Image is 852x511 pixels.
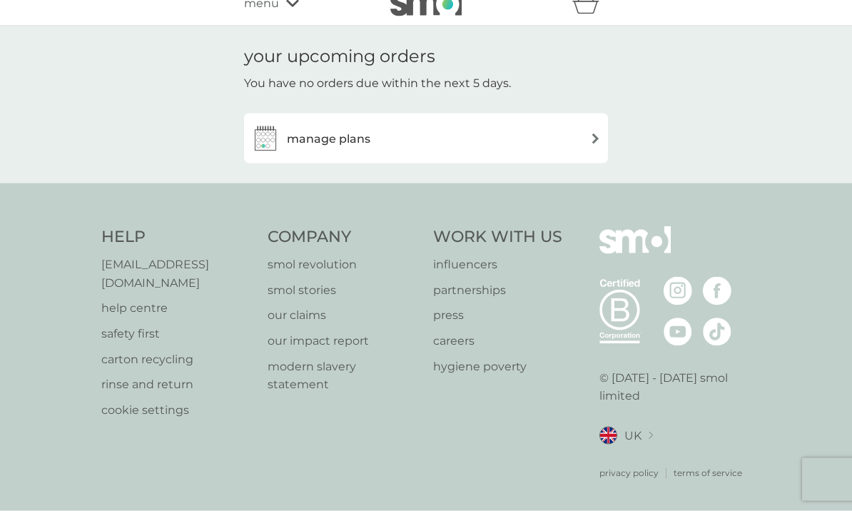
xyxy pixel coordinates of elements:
a: partnerships [433,281,562,300]
a: our impact report [268,332,420,350]
p: You have no orders due within the next 5 days. [244,74,511,93]
h4: Help [101,226,253,248]
a: smol stories [268,281,420,300]
a: influencers [433,255,562,274]
a: rinse and return [101,375,253,394]
a: press [433,306,562,325]
img: smol [599,226,671,275]
span: UK [624,427,641,445]
img: visit the smol Facebook page [703,277,731,305]
h4: Company [268,226,420,248]
img: visit the smol Instagram page [664,277,692,305]
a: hygiene poverty [433,358,562,376]
img: UK flag [599,427,617,445]
img: visit the smol Tiktok page [703,318,731,346]
a: help centre [101,299,253,318]
h3: manage plans [287,130,370,148]
a: carton recycling [101,350,253,369]
a: terms of service [674,466,742,480]
img: visit the smol Youtube page [664,318,692,346]
a: [EMAIL_ADDRESS][DOMAIN_NAME] [101,255,253,292]
img: arrow right [590,133,601,144]
img: select a new location [649,432,653,440]
a: safety first [101,325,253,343]
a: cookie settings [101,401,253,420]
a: privacy policy [599,466,659,480]
h1: your upcoming orders [244,46,435,67]
a: smol revolution [268,255,420,274]
a: modern slavery statement [268,358,420,394]
h4: Work With Us [433,226,562,248]
a: careers [433,332,562,350]
a: our claims [268,306,420,325]
p: © [DATE] - [DATE] smol limited [599,369,751,405]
